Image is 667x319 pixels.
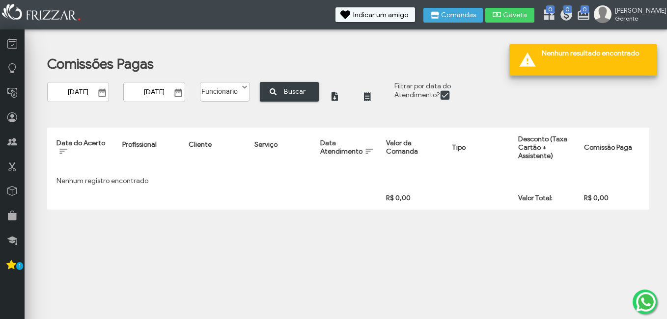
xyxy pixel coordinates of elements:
[441,12,476,19] span: Comandas
[615,15,659,22] span: Gerente
[615,6,659,15] span: [PERSON_NAME]
[336,85,344,100] span: ui-button
[95,88,109,98] button: Show Calendar
[329,82,351,104] button: ui-button
[634,290,658,314] img: whatsapp.png
[353,12,408,19] span: Indicar um amigo
[563,5,572,13] span: 0
[254,140,278,149] span: Serviço
[315,132,381,171] th: Data Atendimento: activate to sort column ascending
[594,5,662,25] a: [PERSON_NAME] Gerente
[579,132,645,171] th: Comissão Paga
[542,49,650,61] span: Nenhum resultado encontrado
[56,139,105,147] span: Data do Acerto
[189,140,212,149] span: Cliente
[577,8,586,24] a: 0
[335,7,415,22] button: Indicar um amigo
[423,8,483,23] button: Comandas
[278,84,312,99] span: Buscar
[584,143,632,152] span: Comissão Paga
[362,82,384,104] button: ui-button
[503,12,528,19] span: Gaveta
[447,132,513,171] th: Tipo
[546,5,555,13] span: 0
[16,262,23,270] span: 1
[394,82,451,99] label: Filtrar por data do Atendimento?
[513,132,579,171] th: Desconto (Taxa Cartão + Assistente)
[47,82,109,102] input: Data Inicial
[250,132,315,171] th: Serviço
[171,88,185,98] button: Show Calendar
[542,8,552,24] a: 0
[559,8,569,24] a: 0
[52,171,645,191] td: Nenhum registro encontrado
[381,132,447,171] th: Valor da Comanda
[123,82,185,102] input: Data Final
[452,143,466,152] span: Tipo
[117,132,183,171] th: Profissional
[579,191,645,205] td: R$ 0,00
[369,85,377,100] span: ui-button
[122,140,157,149] span: Profissional
[381,191,447,205] td: R$ 0,00
[485,8,534,23] button: Gaveta
[52,132,117,171] th: Data do Acerto: activate to sort column ascending
[320,139,362,156] span: Data Atendimento
[47,55,632,73] h1: Comissões Pagas
[518,135,567,160] span: Desconto (Taxa Cartão + Assistente)
[581,5,589,13] span: 0
[260,82,319,102] button: Buscar
[200,82,241,96] label: Funcionario
[386,139,418,156] span: Valor da Comanda
[513,191,579,205] td: Valor Total:
[184,132,250,171] th: Cliente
